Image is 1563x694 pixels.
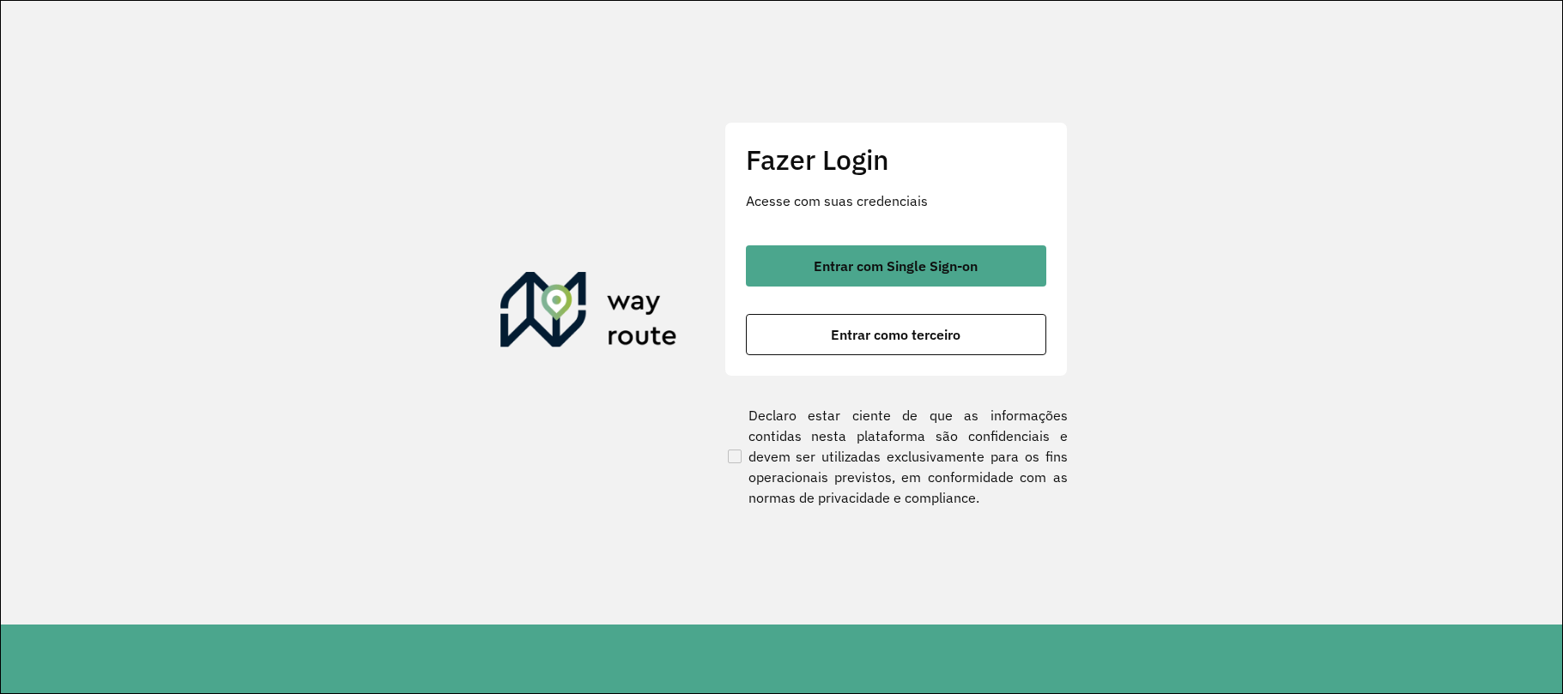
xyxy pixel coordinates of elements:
[746,245,1046,287] button: button
[724,405,1068,508] label: Declaro estar ciente de que as informações contidas nesta plataforma são confidenciais e devem se...
[831,328,960,341] span: Entrar como terceiro
[500,272,677,354] img: Roteirizador AmbevTech
[746,143,1046,176] h2: Fazer Login
[814,259,978,273] span: Entrar com Single Sign-on
[746,314,1046,355] button: button
[746,190,1046,211] p: Acesse com suas credenciais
